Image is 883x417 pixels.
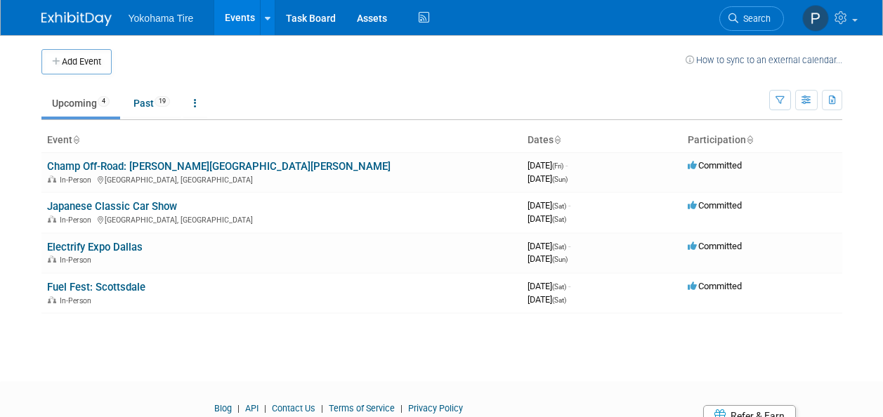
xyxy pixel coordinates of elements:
span: [DATE] [528,294,566,305]
a: API [245,403,259,413]
span: (Sat) [552,202,566,210]
span: | [397,403,406,413]
span: (Sun) [552,256,568,263]
span: Committed [688,281,742,291]
a: Sort by Participation Type [746,134,753,145]
a: Terms of Service [329,403,395,413]
span: In-Person [60,296,96,305]
a: Fuel Fest: Scottsdale [47,281,145,293]
img: Paris Hull [802,5,829,32]
a: How to sync to an external calendar... [686,55,842,65]
span: (Sun) [552,176,568,183]
a: Search [719,6,784,31]
a: Upcoming4 [41,90,120,117]
th: Participation [682,128,842,152]
span: (Sat) [552,283,566,291]
span: [DATE] [528,160,568,171]
span: | [318,403,327,413]
img: In-Person Event [48,256,56,263]
span: - [568,241,570,251]
span: Search [738,13,771,24]
img: In-Person Event [48,296,56,303]
img: In-Person Event [48,176,56,183]
img: ExhibitDay [41,12,112,26]
a: Blog [214,403,232,413]
a: Privacy Policy [408,403,463,413]
span: 19 [155,96,170,107]
a: Sort by Start Date [554,134,561,145]
span: In-Person [60,216,96,225]
span: 4 [98,96,110,107]
a: Champ Off-Road: [PERSON_NAME][GEOGRAPHIC_DATA][PERSON_NAME] [47,160,391,173]
span: [DATE] [528,241,570,251]
span: Committed [688,160,742,171]
a: Past19 [123,90,181,117]
span: (Sat) [552,216,566,223]
th: Event [41,128,522,152]
span: [DATE] [528,200,570,211]
span: Yokohama Tire [129,13,194,24]
span: - [568,281,570,291]
span: [DATE] [528,173,568,184]
a: Sort by Event Name [72,134,79,145]
a: Japanese Classic Car Show [47,200,177,213]
div: [GEOGRAPHIC_DATA], [GEOGRAPHIC_DATA] [47,173,516,185]
div: [GEOGRAPHIC_DATA], [GEOGRAPHIC_DATA] [47,213,516,225]
th: Dates [522,128,682,152]
span: | [234,403,243,413]
span: - [565,160,568,171]
span: Committed [688,241,742,251]
span: [DATE] [528,213,566,224]
span: In-Person [60,176,96,185]
button: Add Event [41,49,112,74]
span: [DATE] [528,253,568,264]
a: Electrify Expo Dallas [47,241,143,253]
span: - [568,200,570,211]
a: Contact Us [272,403,315,413]
span: | [261,403,270,413]
span: In-Person [60,256,96,265]
img: In-Person Event [48,216,56,223]
span: [DATE] [528,281,570,291]
span: (Sat) [552,243,566,251]
span: (Fri) [552,162,563,170]
span: (Sat) [552,296,566,304]
span: Committed [688,200,742,211]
